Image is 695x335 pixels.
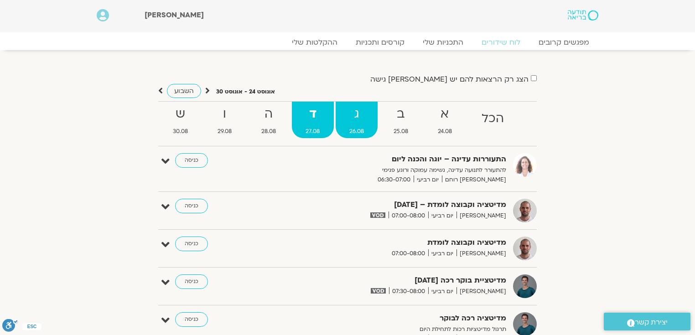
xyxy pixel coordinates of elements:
[283,274,506,287] strong: מדיטציית בוקר רכה [DATE]
[389,211,428,221] span: 07:00-08:00
[370,75,529,83] label: הצג רק הרצאות להם יש [PERSON_NAME] גישה
[424,104,466,124] strong: א
[424,127,466,136] span: 24.08
[175,312,208,327] a: כניסה
[379,127,422,136] span: 25.08
[336,104,378,124] strong: ג
[347,38,414,47] a: קורסים ותכניות
[414,38,472,47] a: התכניות שלי
[379,104,422,124] strong: ב
[604,313,690,330] a: יצירת קשר
[175,153,208,168] a: כניסה
[635,316,668,329] span: יצירת קשר
[336,102,378,138] a: ג26.08
[159,127,202,136] span: 30.08
[283,199,506,211] strong: מדיטציה וקבוצה לומדת – [DATE]
[175,237,208,251] a: כניסה
[389,249,428,258] span: 07:00-08:00
[292,104,334,124] strong: ד
[175,199,208,213] a: כניסה
[428,211,456,221] span: יום רביעי
[442,175,506,185] span: [PERSON_NAME] רוחם
[204,127,246,136] span: 29.08
[428,249,456,258] span: יום רביעי
[159,102,202,138] a: ש30.08
[467,108,518,129] strong: הכל
[456,249,506,258] span: [PERSON_NAME]
[175,274,208,289] a: כניסה
[456,211,506,221] span: [PERSON_NAME]
[248,127,290,136] span: 28.08
[216,87,275,97] p: אוגוסט 24 - אוגוסט 30
[379,102,422,138] a: ב25.08
[248,104,290,124] strong: ה
[145,10,204,20] span: [PERSON_NAME]
[248,102,290,138] a: ה28.08
[472,38,529,47] a: לוח שידורים
[424,102,466,138] a: א24.08
[283,38,347,47] a: ההקלטות שלי
[204,104,246,124] strong: ו
[456,287,506,296] span: [PERSON_NAME]
[371,288,386,294] img: vodicon
[97,38,598,47] nav: Menu
[389,287,428,296] span: 07:30-08:00
[167,84,201,98] a: השבוע
[283,237,506,249] strong: מדיטציה וקבוצה לומדת
[428,287,456,296] span: יום רביעי
[467,102,518,138] a: הכל
[174,87,194,95] span: השבוע
[159,104,202,124] strong: ש
[283,153,506,165] strong: התעוררות עדינה – יוגה והכנה ליום
[374,175,414,185] span: 06:30-07:00
[336,127,378,136] span: 26.08
[529,38,598,47] a: מפגשים קרובים
[292,102,334,138] a: ד27.08
[283,325,506,334] p: תרגול מדיטציות רכות לתחילת היום
[414,175,442,185] span: יום רביעי
[292,127,334,136] span: 27.08
[283,165,506,175] p: להתעורר לתנועה עדינה, נשימה עמוקה ורוגע פנימי
[370,212,385,218] img: vodicon
[283,312,506,325] strong: מדיטציה רכה לבוקר
[204,102,246,138] a: ו29.08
